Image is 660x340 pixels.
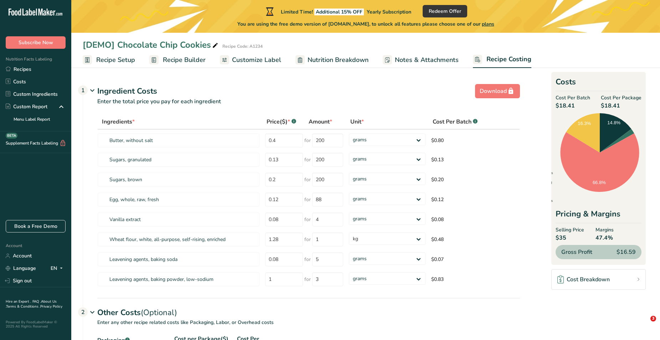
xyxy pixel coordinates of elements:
[556,76,641,91] h2: Costs
[475,84,520,98] button: Download
[473,51,531,68] a: Recipe Costing
[309,117,332,126] span: Amount
[32,299,41,304] a: FAQ .
[6,304,40,309] a: Terms & Conditions .
[6,262,36,274] a: Language
[149,52,206,68] a: Recipe Builder
[617,248,636,256] span: $16.59
[304,256,311,263] span: for
[595,226,614,234] span: Margins
[83,319,520,335] p: Enter any other recipe related costs like Packaging, Labor, or Overhead costs
[237,20,494,28] span: You are using the free demo version of [DOMAIN_NAME], to unlock all features please choose one of...
[433,117,471,126] span: Cost Per Batch
[428,189,511,209] td: $0.12
[6,103,47,110] div: Custom Report
[428,130,511,150] td: $0.80
[6,36,66,49] button: Subscribe Now
[19,39,53,46] span: Subscribe Now
[395,55,459,65] span: Notes & Attachments
[314,9,364,15] span: Additional 15% OFF
[428,150,511,169] td: $0.13
[6,299,57,309] a: About Us .
[304,137,311,144] span: for
[51,264,66,273] div: EN
[304,196,311,203] span: for
[222,43,263,49] div: Recipe Code: A1234
[267,117,296,126] div: Price($)
[556,208,641,223] div: Pricing & Margins
[650,316,656,321] span: 3
[163,55,206,65] span: Recipe Builder
[556,94,590,101] span: Cost Per Batch
[40,304,62,309] a: Privacy Policy
[350,117,364,126] span: Unit
[83,38,220,51] div: [DEMO] Chocolate Chip Cookies
[601,94,641,101] span: Cost Per Package
[78,307,88,317] div: 2
[428,229,511,249] td: $0.48
[102,117,135,126] span: Ingredients
[232,55,281,65] span: Customize Label
[141,307,177,318] span: (Optional)
[601,101,641,110] span: $18.41
[595,234,614,242] span: 47.4%
[486,54,531,64] span: Recipe Costing
[480,87,515,95] div: Download
[423,5,467,17] button: Redeem Offer
[304,276,311,283] span: for
[97,85,520,97] div: Ingredient Costs
[561,248,592,256] span: Gross Profit
[532,171,553,175] span: Ingredients
[96,55,135,65] span: Recipe Setup
[6,299,31,304] a: Hire an Expert .
[551,269,646,290] a: Cost Breakdown
[308,55,368,65] span: Nutrition Breakdown
[264,7,411,16] div: Limited Time!
[6,133,17,138] div: BETA
[367,9,411,15] span: Yearly Subscription
[6,320,66,329] div: Powered By FoodLabelMaker © 2025 All Rights Reserved
[428,269,511,289] td: $0.83
[304,156,311,163] span: for
[636,316,653,333] iframe: Intercom live chat
[304,236,311,243] span: for
[429,7,461,15] span: Redeem Offer
[220,52,281,68] a: Customize Label
[557,275,610,284] div: Cost Breakdown
[556,226,584,234] span: Selling Price
[295,52,368,68] a: Nutrition Breakdown
[556,234,584,242] span: $35
[83,52,135,68] a: Recipe Setup
[83,97,520,114] p: Enter the total price you pay for each ingredient
[304,176,311,183] span: for
[97,298,520,319] div: Other Costs
[428,169,511,189] td: $0.20
[482,21,494,27] span: plans
[428,209,511,229] td: $0.08
[383,52,459,68] a: Notes & Attachments
[6,220,66,232] a: Book a Free Demo
[428,249,511,269] td: $0.07
[304,216,311,223] span: for
[556,101,590,110] span: $18.41
[78,85,88,95] div: 1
